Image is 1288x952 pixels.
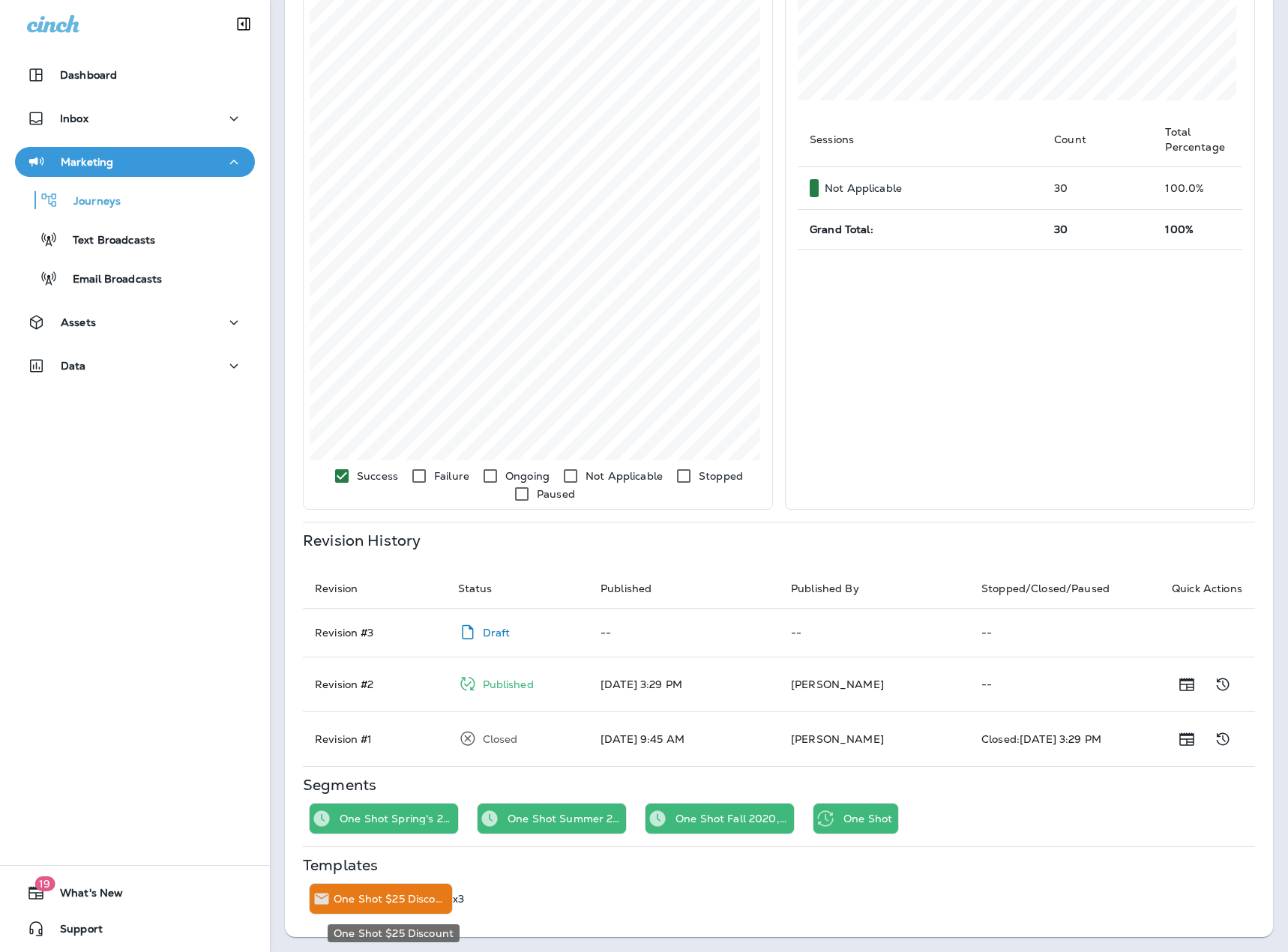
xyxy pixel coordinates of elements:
button: Assets [15,307,255,337]
th: Sessions [798,112,1042,167]
button: Data [15,351,255,381]
p: Closed [483,733,518,745]
span: 100% [1165,223,1194,236]
p: Segments [303,779,376,791]
button: Show Release Notes [1172,669,1202,699]
th: Total Percentage [1153,112,1242,167]
button: Journeys [15,184,255,216]
div: Time Trigger [478,804,502,834]
th: Stopped/Closed/Paused [969,569,1160,609]
p: -- [601,627,767,639]
th: Published [589,569,779,609]
td: Revision # 3 [303,608,446,657]
th: Quick Actions [1160,569,1255,609]
p: -- [981,627,1148,639]
p: Marketing [61,156,113,168]
p: Success [357,470,398,482]
p: Dashboard [60,69,117,81]
button: Collapse Sidebar [223,9,265,39]
p: One Shot Fall 2020, 2021 & 2022 [675,813,788,825]
td: [DATE] 3:29 PM [589,657,779,711]
td: [PERSON_NAME] [779,657,969,711]
td: 100.0 % [1153,167,1242,210]
td: Closed: [DATE] 3:29 PM [969,711,1160,766]
p: Not Applicable [586,470,663,482]
button: Marketing [15,147,255,177]
p: Templates [303,859,378,871]
div: Time Trigger [645,804,669,834]
p: Published [483,678,534,690]
p: Inbox [60,112,88,124]
td: Revision # 1 [303,711,446,766]
th: Status [446,569,589,609]
p: Not Applicable [825,182,902,194]
div: One Shot Spring's 2020, 2021, 2022 & 2023 [340,804,458,834]
button: Show Change Log [1208,669,1238,699]
p: Paused [537,488,575,500]
p: Draft [483,627,511,639]
div: Recurring Time Trigger [813,804,837,834]
div: Time Trigger [310,804,334,834]
td: Revision # 2 [303,657,446,711]
button: Text Broadcasts [15,223,255,255]
div: One Shot $25 Discount [328,924,460,942]
th: Published By [779,569,969,609]
th: Revision [303,569,446,609]
div: One Shot Summer 2020, 2021 & 2022 [508,804,626,834]
p: Journeys [58,195,121,209]
p: One Shot $25 Discount [334,893,446,905]
p: One Shot Spring's 2020, 2021, 2022 & 2023 [340,813,452,825]
button: 19What's New [15,878,255,908]
p: Email Broadcasts [58,273,162,287]
p: -- [981,678,1148,690]
th: Count [1042,112,1153,167]
p: One Shot Summer 2020, 2021 & 2022 [508,813,620,825]
span: Support [45,923,103,941]
button: Inbox [15,103,255,133]
span: Grand Total: [810,223,873,236]
td: 30 [1042,167,1153,210]
button: Show Release Notes [1172,724,1202,754]
p: One Shot [843,813,892,825]
div: One Shot Fall 2020, 2021 & 2022 [675,804,794,834]
button: Show Change Log [1208,724,1238,754]
p: Text Broadcasts [58,234,155,248]
p: Ongoing [505,470,550,482]
p: Assets [61,316,96,328]
button: Email Broadcasts [15,262,255,294]
p: Revision History [303,534,421,546]
button: Support [15,914,255,944]
div: One Shot $25 Discount [334,884,452,914]
span: What's New [45,887,123,905]
span: 30 [1054,223,1068,236]
button: Dashboard [15,60,255,90]
p: Data [61,360,86,372]
p: -- [791,627,957,639]
td: [PERSON_NAME] [779,711,969,766]
span: 19 [34,876,55,891]
p: Stopped [699,470,743,482]
p: Failure [434,470,469,482]
p: x3 [453,893,464,905]
td: [DATE] 9:45 AM [589,711,779,766]
div: Send Email [310,884,334,914]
